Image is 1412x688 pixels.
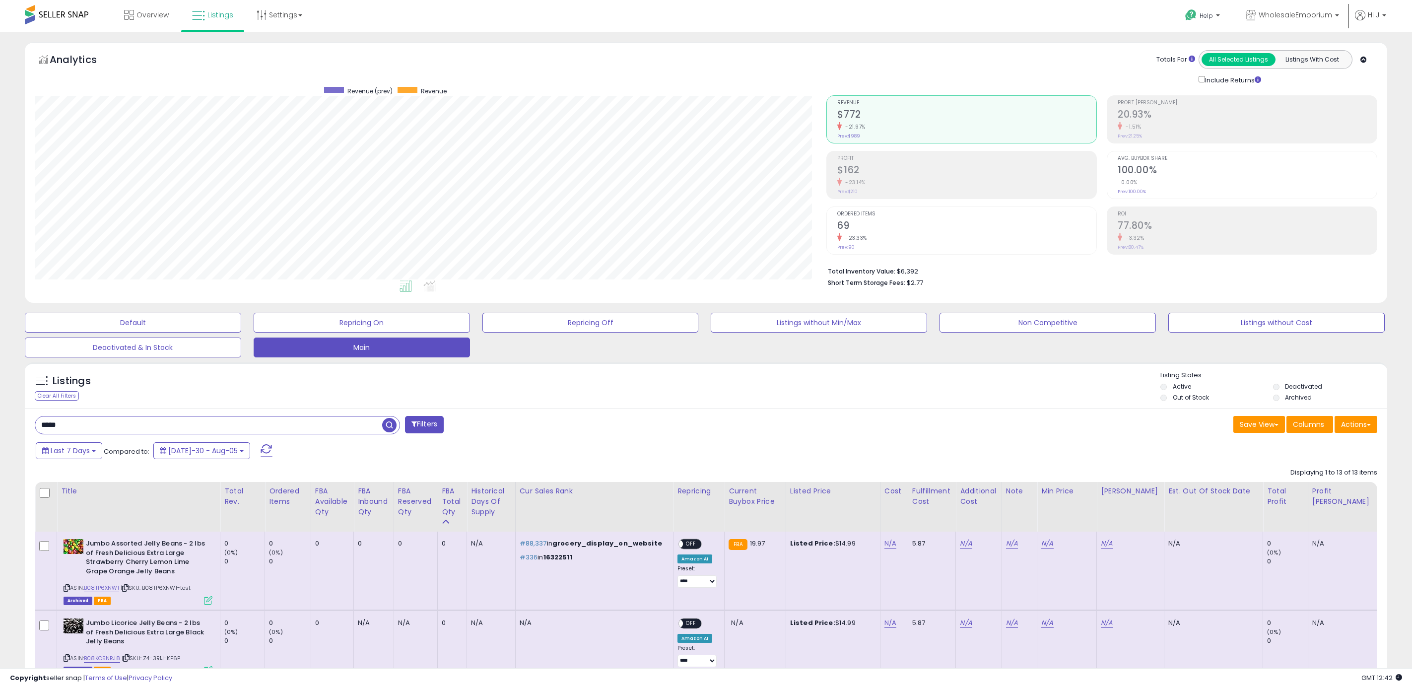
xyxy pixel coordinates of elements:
span: ROI [1118,211,1377,217]
h2: $162 [837,164,1096,178]
small: -23.14% [842,179,866,186]
span: OFF [683,540,699,549]
div: Displaying 1 to 13 of 13 items [1290,468,1377,478]
span: | SKU: Z4-3R1J-KF6P [122,654,180,662]
div: Title [61,486,216,496]
button: [DATE]-30 - Aug-05 [153,442,250,459]
div: 0 [398,539,430,548]
div: Current Buybox Price [729,486,782,507]
li: $6,392 [828,265,1370,276]
div: 0 [358,539,386,548]
div: Cur Sales Rank [520,486,669,496]
div: Min Price [1041,486,1092,496]
div: 0 [315,619,346,627]
button: Main [254,338,470,357]
div: 5.87 [912,539,948,548]
div: 0 [224,636,265,645]
b: Listed Price: [790,618,835,627]
div: [PERSON_NAME] [1101,486,1160,496]
div: Ordered Items [269,486,306,507]
div: Est. Out Of Stock Date [1168,486,1259,496]
b: Total Inventory Value: [828,267,895,275]
span: 19.97 [750,539,765,548]
a: Privacy Policy [129,673,172,683]
label: Archived [1285,393,1312,402]
small: Prev: 80.47% [1118,244,1143,250]
a: B08TP6XNW1 [84,584,119,592]
a: Help [1177,1,1230,32]
a: N/A [1041,618,1053,628]
a: N/A [1041,539,1053,549]
b: Jumbo Licorice Jelly Beans - 2 lbs of Fresh Delicious Extra Large Black Jelly Beans [86,619,206,649]
span: WholesaleEmporium [1259,10,1332,20]
button: Listings without Min/Max [711,313,927,333]
i: Get Help [1185,9,1197,21]
small: (0%) [1267,628,1281,636]
button: Columns [1286,416,1333,433]
div: N/A [398,619,430,627]
div: seller snap | | [10,674,172,683]
button: Deactivated & In Stock [25,338,241,357]
div: Listed Price [790,486,876,496]
a: N/A [960,618,972,628]
div: N/A [1312,619,1369,627]
div: Totals For [1156,55,1195,65]
button: All Selected Listings [1202,53,1276,66]
small: (0%) [269,549,283,556]
span: #336 [520,552,538,562]
p: in [520,553,666,562]
small: (0%) [1267,549,1281,556]
div: 0 [442,619,459,627]
label: Active [1173,382,1191,391]
span: FBA [94,597,111,605]
span: Profit [837,156,1096,161]
button: Non Competitive [940,313,1156,333]
small: 0.00% [1118,179,1138,186]
label: Out of Stock [1173,393,1209,402]
span: N/A [731,618,743,627]
small: (0%) [224,628,238,636]
span: [DATE]-30 - Aug-05 [168,446,238,456]
p: in [520,539,666,548]
div: 0 [1267,636,1308,645]
small: -1.51% [1122,123,1141,131]
a: N/A [1101,618,1113,628]
span: 2025-08-16 12:42 GMT [1361,673,1402,683]
p: Listing States: [1160,371,1387,380]
small: Prev: $989 [837,133,860,139]
div: 5.87 [912,619,948,627]
h2: 20.93% [1118,109,1377,122]
small: -21.97% [842,123,866,131]
button: Repricing Off [482,313,699,333]
div: FBA inbound Qty [358,486,390,517]
span: grocery_display_on_website [552,539,662,548]
small: (0%) [224,549,238,556]
span: 16322511 [543,552,572,562]
span: Listings that have been deleted from Seller Central [64,597,92,605]
div: Clear All Filters [35,391,79,401]
div: FBA Reserved Qty [398,486,433,517]
a: Terms of Use [85,673,127,683]
b: Short Term Storage Fees: [828,278,905,287]
div: N/A [1312,539,1369,548]
div: 0 [269,539,310,548]
div: Profit [PERSON_NAME] [1312,486,1373,507]
div: $14.99 [790,539,873,548]
h2: 77.80% [1118,220,1377,233]
button: Save View [1233,416,1285,433]
span: Hi J [1368,10,1379,20]
button: Repricing On [254,313,470,333]
span: #88,337 [520,539,547,548]
span: Listings [207,10,233,20]
button: Listings without Cost [1168,313,1385,333]
a: N/A [960,539,972,549]
div: 0 [315,539,346,548]
div: 0 [1267,539,1308,548]
div: 0 [224,557,265,566]
a: B08KC5NRJ8 [84,654,120,663]
button: Listings With Cost [1275,53,1349,66]
div: Preset: [677,565,717,588]
div: Fulfillment Cost [912,486,952,507]
a: N/A [1006,539,1018,549]
span: Compared to: [104,447,149,456]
